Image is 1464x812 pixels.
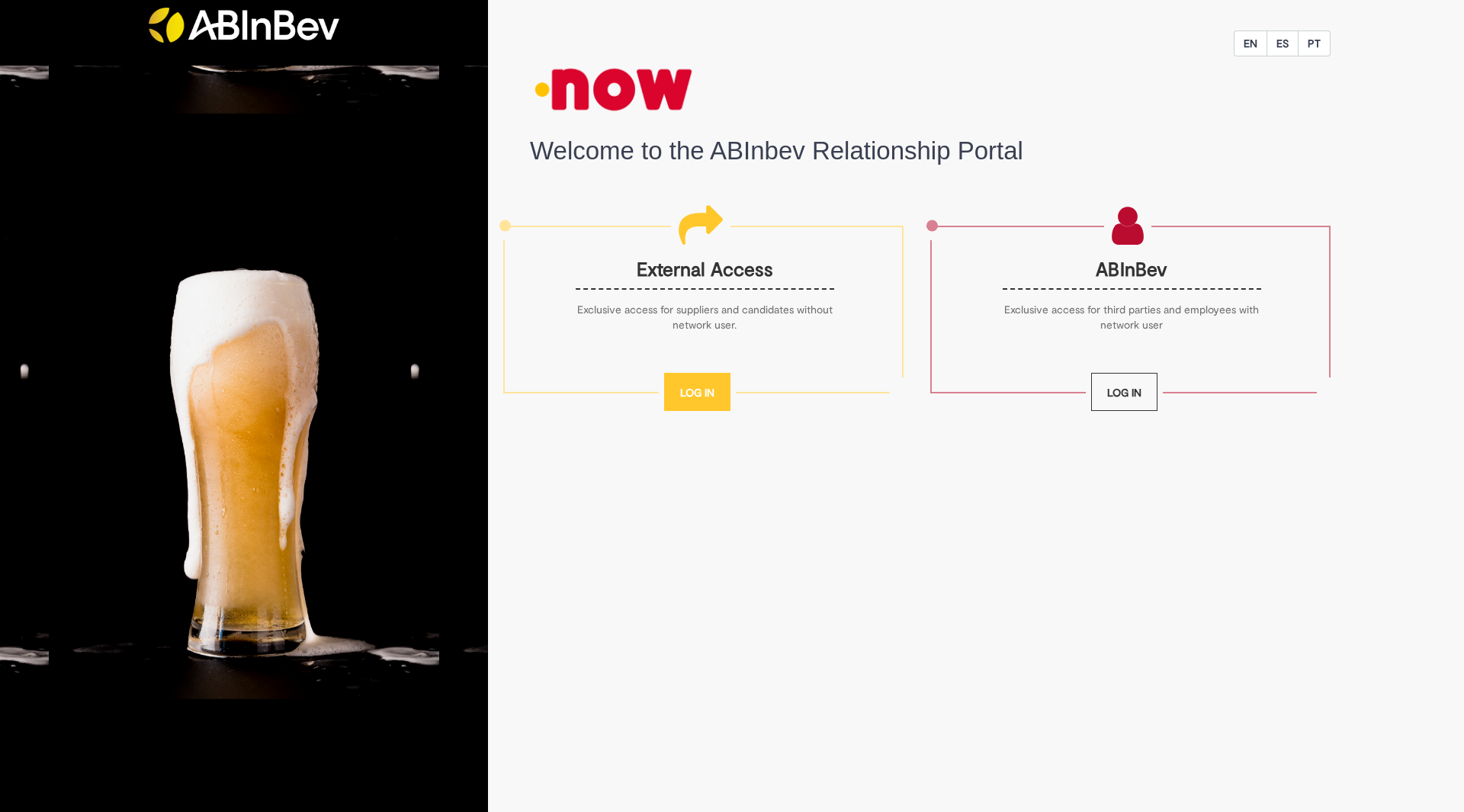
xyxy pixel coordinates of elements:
[1298,30,1331,56] button: PT
[1091,373,1157,411] a: Log In
[664,373,730,411] a: Log In
[530,56,698,122] img: logo_now_small.png
[1234,30,1267,56] button: EN
[562,302,848,332] p: Exclusive access for suppliers and candidates without network user.
[149,8,339,43] img: ABInbev-white.png
[530,137,1331,165] h1: Welcome to the ABInbev Relationship Portal
[1267,30,1299,56] button: ES
[989,302,1275,332] p: Exclusive access for third parties and employees with network user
